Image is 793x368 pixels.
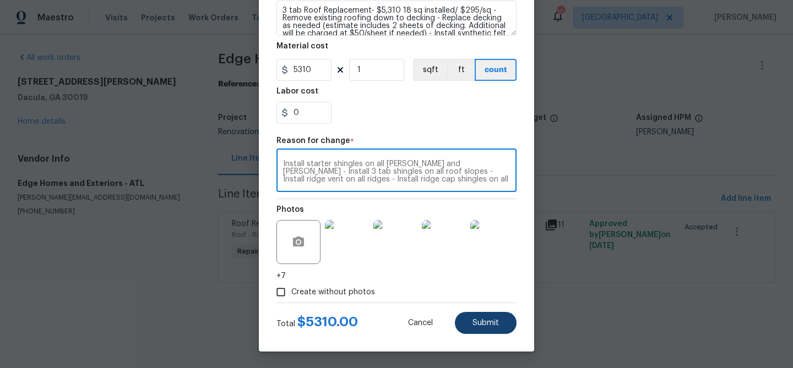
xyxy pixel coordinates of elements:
[276,137,350,145] h5: Reason for change
[447,59,475,81] button: ft
[297,315,358,328] span: $ 5310.00
[276,42,328,50] h5: Material cost
[283,160,510,183] textarea: 3 tab Roof Replacement- $5,310 18 sq installed/ $295/sq - Remove existing roofing down to decking...
[291,287,375,298] span: Create without photos
[276,316,358,329] div: Total
[455,312,517,334] button: Submit
[276,271,286,282] span: +7
[475,59,517,81] button: count
[276,1,517,36] textarea: 3 tab Roof Replacement- $5,310 18 sq installed/ $295/sq - Remove existing roofing down to decking...
[408,319,433,327] span: Cancel
[390,312,450,334] button: Cancel
[276,87,318,95] h5: Labor cost
[276,206,304,213] h5: Photos
[413,59,447,81] button: sqft
[472,319,499,327] span: Submit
